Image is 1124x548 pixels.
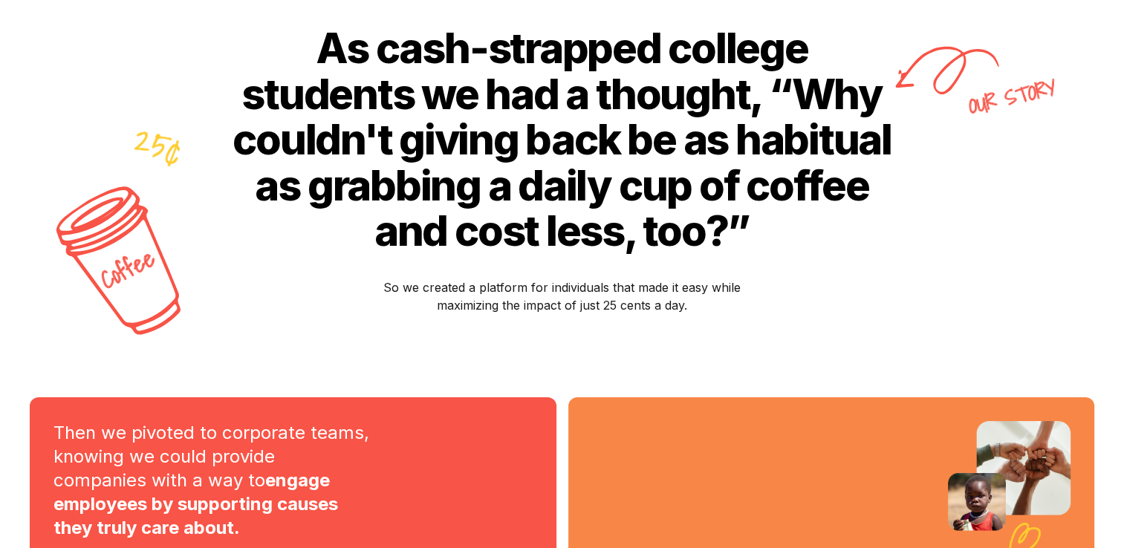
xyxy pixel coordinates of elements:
p: Then we pivoted to corporate teams, knowing we could provide companies with a way to [53,421,369,540]
img: Our Story [888,26,1081,123]
p: So we created a platform for individuals that made it easy while maximizing the impact of just 25... [377,278,748,314]
h2: As cash-strapped college students we had a thought, “Why couldn't giving back be as habitual as g... [230,26,895,278]
strong: engage employees by supporting causes they truly care about. [53,469,338,538]
img: Coffee [23,110,228,351]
